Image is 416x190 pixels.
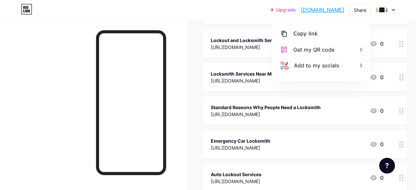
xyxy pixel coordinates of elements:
div: [URL][DOMAIN_NAME] [211,178,261,185]
div: Emergency Car Locksmith [211,137,270,144]
div: [URL][DOMAIN_NAME] [211,111,321,118]
div: Get my QR code [293,46,334,54]
div: [URL][DOMAIN_NAME] [211,77,274,84]
div: 0 [370,73,383,81]
div: Auto Lockout Services [211,171,261,178]
div: Copy link [293,30,318,38]
div: Standard Reasons Why People Need a Locksmith [211,104,321,111]
div: Lockout and Locksmith Services [211,37,284,44]
img: Lawrence Seward [376,4,388,16]
div: 0 [370,107,383,115]
div: [URL][DOMAIN_NAME] [211,144,270,151]
a: [DOMAIN_NAME] [301,6,344,14]
div: 0 [370,40,383,48]
div: Add to my socials [294,61,339,69]
div: Locksmith Services Near Me [211,70,274,77]
a: Upgrade [271,7,296,12]
div: 0 [370,140,383,148]
div: 0 [370,174,383,182]
div: Share [354,7,366,13]
div: [URL][DOMAIN_NAME] [211,44,284,51]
